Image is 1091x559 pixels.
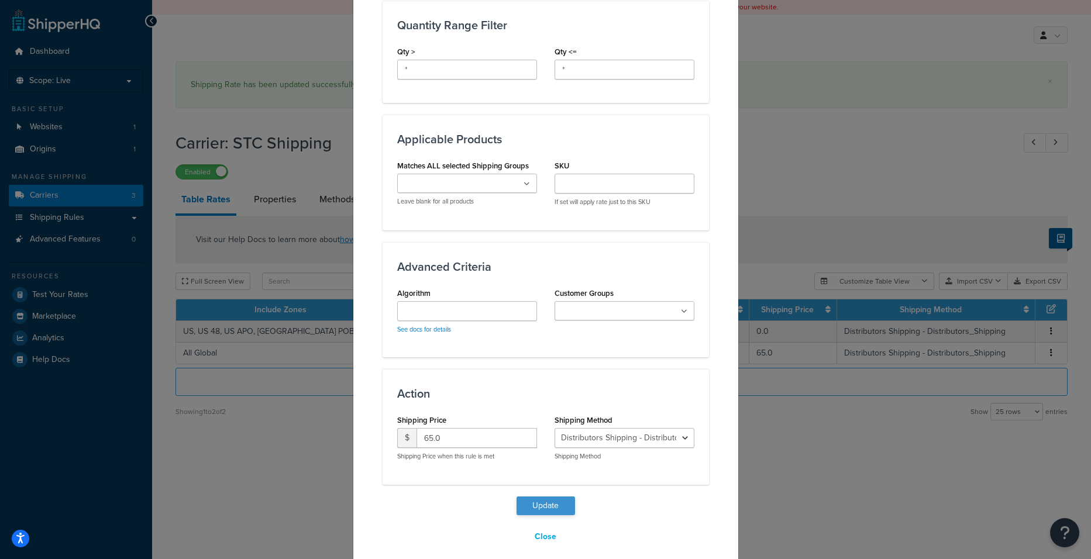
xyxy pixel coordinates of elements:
[397,452,537,461] p: Shipping Price when this rule is met
[397,19,694,32] h3: Quantity Range Filter
[397,325,451,334] a: See docs for details
[555,416,612,425] label: Shipping Method
[397,428,417,448] span: $
[397,47,415,56] label: Qty >
[517,496,575,515] button: Update
[397,133,694,146] h3: Applicable Products
[555,452,694,461] p: Shipping Method
[397,260,694,273] h3: Advanced Criteria
[527,527,564,547] button: Close
[397,197,537,206] p: Leave blank for all products
[397,289,431,298] label: Algorithm
[555,198,694,206] p: If set will apply rate just to this SKU
[397,387,694,400] h3: Action
[397,161,529,170] label: Matches ALL selected Shipping Groups
[555,47,577,56] label: Qty <=
[555,161,569,170] label: SKU
[397,416,446,425] label: Shipping Price
[555,289,614,298] label: Customer Groups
